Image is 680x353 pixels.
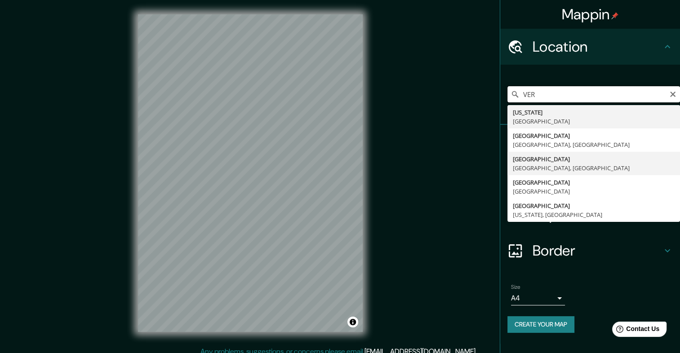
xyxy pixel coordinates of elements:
[511,283,520,291] label: Size
[513,210,675,219] div: [US_STATE], [GEOGRAPHIC_DATA]
[511,291,565,305] div: A4
[507,86,680,102] input: Pick your city or area
[513,131,675,140] div: [GEOGRAPHIC_DATA]
[533,38,662,56] h4: Location
[513,140,675,149] div: [GEOGRAPHIC_DATA], [GEOGRAPHIC_DATA]
[533,242,662,260] h4: Border
[669,89,676,98] button: Clear
[500,197,680,233] div: Layout
[500,233,680,269] div: Border
[347,317,358,327] button: Toggle attribution
[513,178,675,187] div: [GEOGRAPHIC_DATA]
[513,154,675,163] div: [GEOGRAPHIC_DATA]
[513,108,675,117] div: [US_STATE]
[562,5,619,23] h4: Mappin
[533,206,662,224] h4: Layout
[611,12,618,19] img: pin-icon.png
[500,161,680,197] div: Style
[513,117,675,126] div: [GEOGRAPHIC_DATA]
[500,29,680,65] div: Location
[507,316,574,333] button: Create your map
[500,125,680,161] div: Pins
[600,318,670,343] iframe: Help widget launcher
[138,14,363,332] canvas: Map
[513,201,675,210] div: [GEOGRAPHIC_DATA]
[513,187,675,196] div: [GEOGRAPHIC_DATA]
[513,163,675,172] div: [GEOGRAPHIC_DATA], [GEOGRAPHIC_DATA]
